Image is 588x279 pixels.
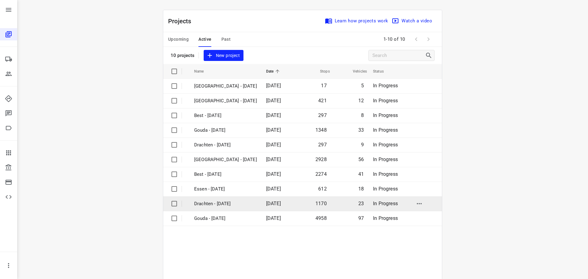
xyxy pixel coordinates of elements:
span: In Progress [373,201,398,206]
p: Best - [DATE] [194,171,257,178]
p: 10 projects [171,53,195,58]
span: 1170 [315,201,327,206]
span: 2928 [315,156,327,162]
span: 17 [321,83,326,89]
span: 5 [361,83,364,89]
span: In Progress [373,215,398,221]
span: 33 [358,127,364,133]
span: 56 [358,156,364,162]
span: In Progress [373,83,398,89]
span: [DATE] [266,112,281,118]
span: [DATE] [266,127,281,133]
span: 9 [361,142,364,148]
span: Stops [312,68,330,75]
p: [GEOGRAPHIC_DATA] - [DATE] [194,156,257,163]
span: 4958 [315,215,327,221]
span: [DATE] [266,98,281,104]
span: In Progress [373,127,398,133]
span: [DATE] [266,83,281,89]
span: Next Page [422,33,435,45]
span: Upcoming [168,36,189,43]
span: 2274 [315,171,327,177]
span: 1348 [315,127,327,133]
p: Drachten - [DATE] [194,141,257,149]
span: Status [373,68,392,75]
span: 18 [358,186,364,192]
span: [DATE] [266,142,281,148]
span: In Progress [373,186,398,192]
p: Drachten - [DATE] [194,200,257,207]
span: 1-10 of 10 [381,33,408,46]
span: Previous Page [410,33,422,45]
span: [DATE] [266,215,281,221]
span: In Progress [373,98,398,104]
span: In Progress [373,142,398,148]
span: 41 [358,171,364,177]
p: Essen - [DATE] [194,186,257,193]
span: 8 [361,112,364,118]
span: Date [266,68,282,75]
span: 612 [318,186,327,192]
p: Best - [DATE] [194,112,257,119]
span: In Progress [373,171,398,177]
span: Vehicles [345,68,367,75]
span: [DATE] [266,201,281,206]
span: In Progress [373,112,398,118]
span: 297 [318,142,327,148]
p: Gouda - Tuesday [194,127,257,134]
span: 97 [358,215,364,221]
span: Past [221,36,231,43]
span: [DATE] [266,156,281,162]
span: [DATE] [266,171,281,177]
span: Name [194,68,212,75]
span: New project [207,52,240,59]
span: 421 [318,98,327,104]
p: [GEOGRAPHIC_DATA] - [DATE] [194,83,257,90]
p: Gouda - Monday [194,215,257,222]
span: [DATE] [266,186,281,192]
div: Search [425,52,434,59]
span: 12 [358,98,364,104]
input: Search projects [372,51,425,60]
span: 23 [358,201,364,206]
span: Active [198,36,211,43]
button: New project [204,50,243,61]
span: 297 [318,112,327,118]
span: In Progress [373,156,398,162]
p: [GEOGRAPHIC_DATA] - [DATE] [194,97,257,104]
p: Projects [168,17,196,26]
